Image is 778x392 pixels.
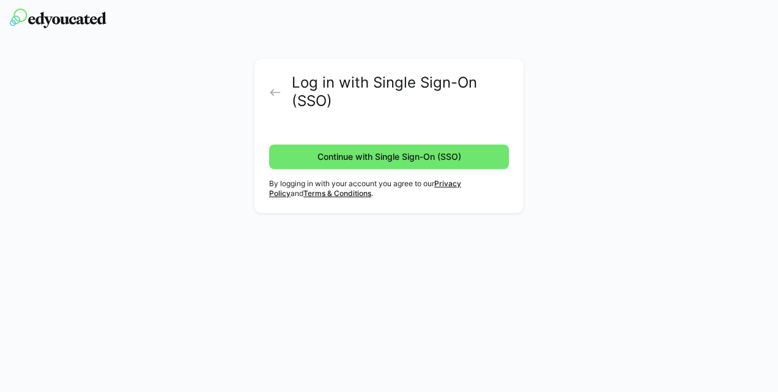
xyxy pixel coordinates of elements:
h2: Log in with Single Sign-On (SSO) [292,73,509,110]
button: Continue with Single Sign-On (SSO) [269,145,509,169]
p: By logging in with your account you agree to our and . [269,179,509,198]
span: Continue with Single Sign-On (SSO) [316,151,463,163]
img: edyoucated [10,9,106,28]
a: Privacy Policy [269,179,461,198]
a: Terms & Conditions [303,189,371,198]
